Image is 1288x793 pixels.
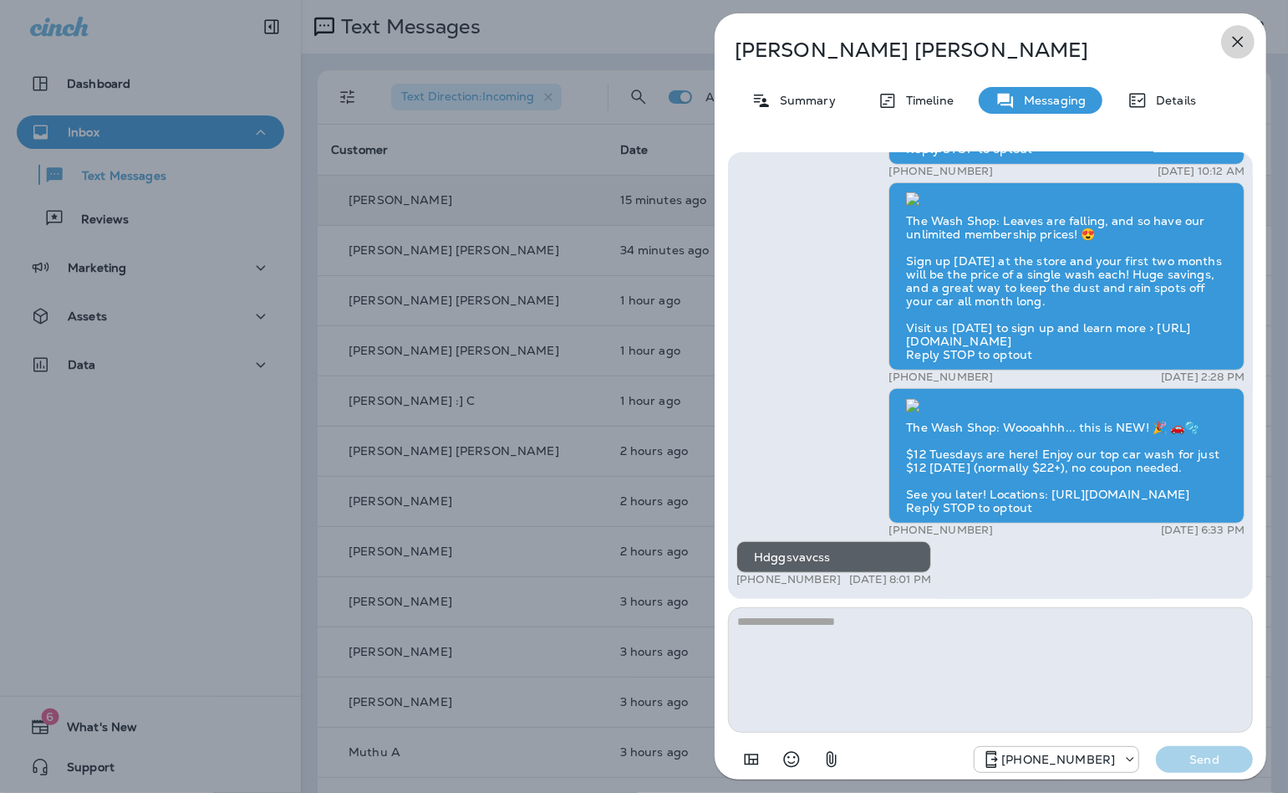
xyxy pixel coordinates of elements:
[906,192,919,206] img: twilio-download
[888,182,1245,371] div: The Wash Shop: Leaves are falling, and so have our unlimited membership prices! 😍 Sign up [DATE] ...
[849,573,931,586] p: [DATE] 8:01 PM
[1161,524,1245,537] p: [DATE] 6:33 PM
[906,399,919,412] img: twilio-download
[1161,371,1245,384] p: [DATE] 2:28 PM
[1016,94,1086,107] p: Messaging
[771,94,836,107] p: Summary
[1158,165,1245,178] p: [DATE] 10:12 AM
[975,750,1138,770] div: +1 (229) 800-1984
[736,573,841,586] p: [PHONE_NUMBER]
[775,743,808,776] button: Select an emoji
[736,541,931,573] div: Hdggsvavcss
[888,388,1245,524] div: The Wash Shop: Woooahhh... this is NEW! 🎉 🚗🫧 $12 Tuesdays are here! Enjoy our top car wash for ju...
[888,165,993,178] p: [PHONE_NUMBER]
[735,743,768,776] button: Add in a premade template
[735,38,1191,62] p: [PERSON_NAME] [PERSON_NAME]
[1148,94,1196,107] p: Details
[898,94,954,107] p: Timeline
[888,524,993,537] p: [PHONE_NUMBER]
[888,371,993,384] p: [PHONE_NUMBER]
[1001,753,1115,766] p: [PHONE_NUMBER]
